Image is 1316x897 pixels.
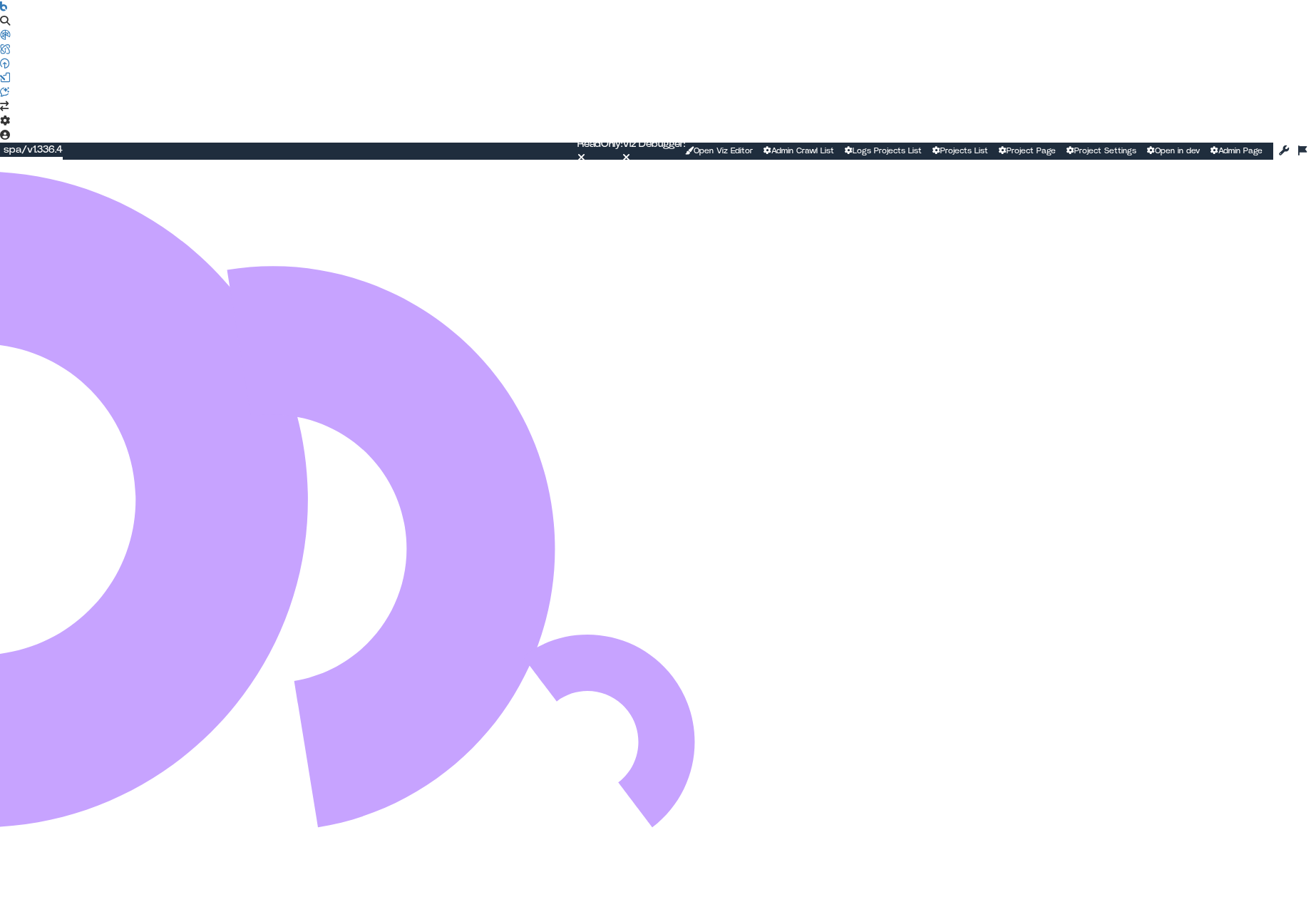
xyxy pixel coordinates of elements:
[622,137,685,151] div: Viz Debugger:
[932,145,988,157] a: Projects List
[685,145,753,157] a: Open Viz Editor
[1007,147,1056,155] span: Project Page
[764,145,834,157] a: Admin Crawl List
[1155,147,1200,155] span: Open in dev
[1066,145,1136,157] a: Project Settings
[577,137,622,151] div: ReadOnly:
[845,145,922,157] a: Logs Projects List
[1210,145,1263,157] a: Admin Page
[940,147,988,155] span: Projects List
[999,145,1056,157] a: Project Page
[1218,147,1263,155] span: Admin Page
[694,147,753,155] span: Open Viz Editor
[771,147,834,155] span: Admin Crawl List
[1147,145,1200,157] a: Open in dev
[1074,147,1136,155] span: Project Settings
[853,147,922,155] span: Logs Projects List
